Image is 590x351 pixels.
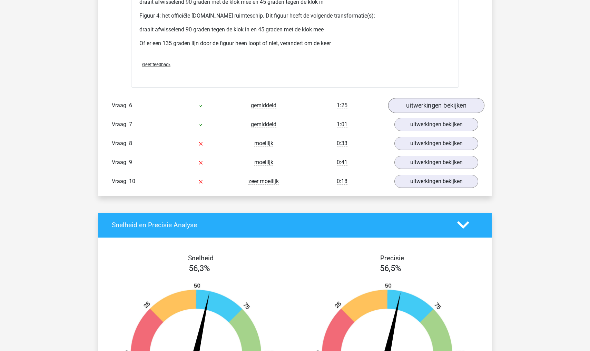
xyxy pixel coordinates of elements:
[254,159,273,166] span: moeilijk
[129,140,132,147] span: 8
[254,140,273,147] span: moeilijk
[112,158,129,167] span: Vraag
[112,254,290,262] h4: Snelheid
[388,98,484,113] a: uitwerkingen bekijken
[129,121,132,128] span: 7
[129,102,132,109] span: 6
[129,159,132,166] span: 9
[394,137,478,150] a: uitwerkingen bekijken
[337,102,347,109] span: 1:25
[337,159,347,166] span: 0:41
[394,175,478,188] a: uitwerkingen bekijken
[189,263,210,273] span: 56,3%
[251,102,276,109] span: gemiddeld
[112,120,129,129] span: Vraag
[139,12,451,20] p: Figuur 4: het officiële [DOMAIN_NAME] ruimteschip. Dit figuur heeft de volgende transformatie(s):
[139,39,451,48] p: Of er een 135 graden lijn door de figuur heen loopt of niet, verandert om de keer
[337,140,347,147] span: 0:33
[112,139,129,148] span: Vraag
[112,177,129,185] span: Vraag
[112,101,129,110] span: Vraag
[394,118,478,131] a: uitwerkingen bekijken
[112,221,447,229] h4: Snelheid en Precisie Analyse
[394,156,478,169] a: uitwerkingen bekijken
[142,62,170,67] span: Geef feedback
[248,178,279,185] span: zeer moeilijk
[251,121,276,128] span: gemiddeld
[139,26,451,34] p: draait afwisselend 90 graden tegen de klok in en 45 graden met de klok mee
[303,254,481,262] h4: Precisie
[337,178,347,185] span: 0:18
[337,121,347,128] span: 1:01
[129,178,135,184] span: 10
[380,263,401,273] span: 56,5%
